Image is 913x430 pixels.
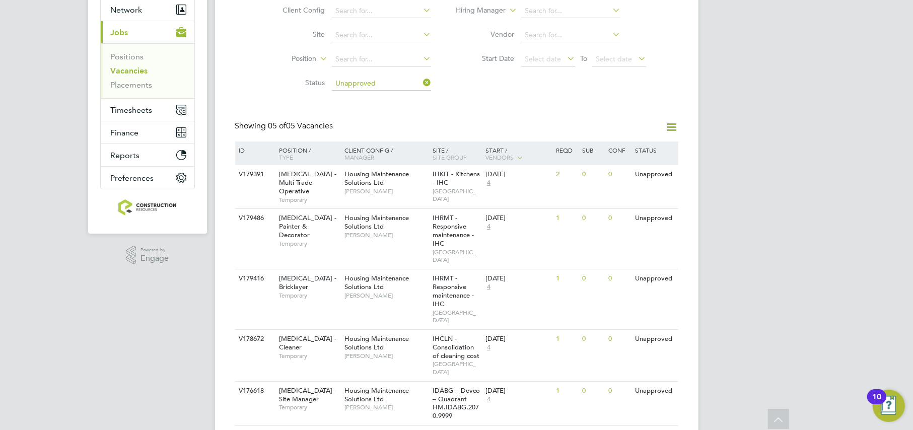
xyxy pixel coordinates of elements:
span: IHKIT - Kitchens - IHC [433,170,480,187]
span: Temporary [279,292,339,300]
div: 0 [606,330,633,348]
button: Finance [101,121,194,144]
span: Temporary [279,403,339,411]
span: Engage [141,254,169,263]
span: Housing Maintenance Solutions Ltd [344,213,409,231]
img: construction-resources-logo-retina.png [118,199,176,216]
span: [MEDICAL_DATA] - Bricklayer [279,274,336,291]
label: Client Config [267,6,325,15]
span: IDABG – Devco – Quadrant HM.IDABG.2070.9999 [433,386,480,420]
div: Site / [430,141,483,166]
input: Select one [332,77,431,91]
div: 0 [606,165,633,184]
a: Placements [111,80,153,90]
span: [MEDICAL_DATA] - Painter & Decorator [279,213,336,239]
span: Housing Maintenance Solutions Ltd [344,274,409,291]
span: Select date [596,54,632,63]
span: Reports [111,151,140,160]
span: Site Group [433,153,467,161]
span: [MEDICAL_DATA] - Site Manager [279,386,336,403]
div: 1 [553,382,580,400]
div: Unapproved [633,382,676,400]
span: Type [279,153,293,161]
span: Powered by [141,246,169,254]
div: 1 [553,330,580,348]
div: Unapproved [633,209,676,228]
span: Timesheets [111,105,153,115]
div: 0 [580,209,606,228]
label: Start Date [456,54,514,63]
label: Vendor [456,30,514,39]
div: V179391 [237,165,272,184]
button: Open Resource Center, 10 new notifications [873,390,905,422]
button: Timesheets [101,99,194,121]
label: Position [258,54,316,64]
span: 4 [485,223,492,231]
input: Search for... [332,4,431,18]
div: [DATE] [485,335,551,343]
div: 2 [553,165,580,184]
span: 4 [485,179,492,187]
span: IHRMT - Responsive maintenance - IHC [433,213,474,248]
span: [GEOGRAPHIC_DATA] [433,309,480,324]
a: Vacancies [111,66,148,76]
span: [PERSON_NAME] [344,187,428,195]
span: IHCLN - Consolidation of cleaning cost [433,334,479,360]
div: Showing [235,121,335,131]
div: Unapproved [633,165,676,184]
span: Network [111,5,143,15]
span: 05 Vacancies [268,121,333,131]
div: [DATE] [485,214,551,223]
div: V178672 [237,330,272,348]
div: 1 [553,209,580,228]
span: Housing Maintenance Solutions Ltd [344,386,409,403]
span: Finance [111,128,139,137]
span: [PERSON_NAME] [344,231,428,239]
div: 0 [606,269,633,288]
button: Jobs [101,21,194,43]
div: V179416 [237,269,272,288]
span: Temporary [279,240,339,248]
div: [DATE] [485,274,551,283]
div: 1 [553,269,580,288]
div: 10 [872,397,881,410]
div: [DATE] [485,387,551,395]
span: [MEDICAL_DATA] - Cleaner [279,334,336,351]
div: 0 [606,382,633,400]
div: ID [237,141,272,159]
span: 4 [485,283,492,292]
div: Sub [580,141,606,159]
div: 0 [580,165,606,184]
div: Unapproved [633,269,676,288]
span: Select date [525,54,561,63]
div: V176618 [237,382,272,400]
span: 4 [485,343,492,352]
a: Powered byEngage [126,246,169,265]
input: Search for... [521,4,620,18]
label: Site [267,30,325,39]
span: [PERSON_NAME] [344,352,428,360]
span: 4 [485,395,492,404]
div: Status [633,141,676,159]
div: Jobs [101,43,194,98]
a: Positions [111,52,144,61]
div: Client Config / [342,141,430,166]
input: Search for... [332,28,431,42]
span: IHRMT - Responsive maintenance - IHC [433,274,474,308]
span: Housing Maintenance Solutions Ltd [344,170,409,187]
div: 0 [606,209,633,228]
div: 0 [580,269,606,288]
span: Temporary [279,352,339,360]
span: [GEOGRAPHIC_DATA] [433,187,480,203]
span: [PERSON_NAME] [344,403,428,411]
div: Reqd [553,141,580,159]
span: [GEOGRAPHIC_DATA] [433,248,480,264]
input: Search for... [332,52,431,66]
span: Housing Maintenance Solutions Ltd [344,334,409,351]
a: Go to home page [100,199,195,216]
span: Jobs [111,28,128,37]
div: Unapproved [633,330,676,348]
span: [MEDICAL_DATA] - Multi Trade Operative [279,170,336,195]
label: Hiring Manager [448,6,506,16]
div: 0 [580,382,606,400]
